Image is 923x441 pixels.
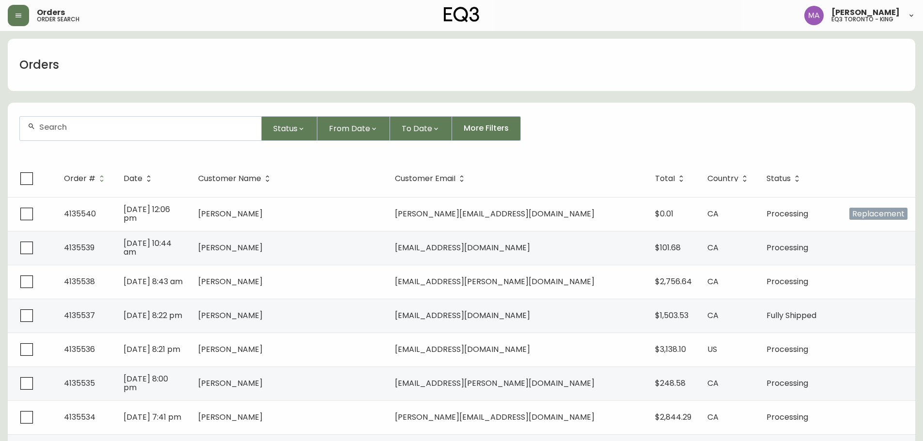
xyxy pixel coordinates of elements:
span: [PERSON_NAME] [198,378,263,389]
h1: Orders [19,57,59,73]
span: [EMAIL_ADDRESS][DOMAIN_NAME] [395,344,530,355]
span: Order # [64,176,95,182]
span: $2,756.64 [655,276,692,287]
span: Customer Name [198,174,274,183]
span: 4135538 [64,276,95,287]
span: [DATE] 12:06 pm [124,204,170,224]
span: US [707,344,717,355]
span: Processing [767,242,808,253]
span: [DATE] 8:00 pm [124,373,168,393]
input: Search [39,122,253,132]
span: CA [707,276,719,287]
span: CA [707,310,719,321]
span: [PERSON_NAME] [198,310,263,321]
span: Total [655,174,688,183]
span: 4135534 [64,411,95,423]
span: 4135540 [64,208,96,219]
span: CA [707,242,719,253]
span: [EMAIL_ADDRESS][DOMAIN_NAME] [395,242,530,253]
span: [DATE] 8:21 pm [124,344,180,355]
span: Processing [767,344,808,355]
span: [DATE] 8:22 pm [124,310,182,321]
span: [DATE] 8:43 am [124,276,183,287]
span: $248.58 [655,378,686,389]
span: $101.68 [655,242,681,253]
span: Customer Email [395,176,455,182]
span: 4135537 [64,310,95,321]
span: [PERSON_NAME] [831,9,900,16]
span: Processing [767,378,808,389]
h5: order search [37,16,79,22]
span: Replacement [849,208,907,220]
span: [EMAIL_ADDRESS][PERSON_NAME][DOMAIN_NAME] [395,276,594,287]
h5: eq3 toronto - king [831,16,893,22]
button: From Date [317,116,390,141]
span: Country [707,176,738,182]
span: Customer Email [395,174,468,183]
span: 4135536 [64,344,95,355]
span: $2,844.29 [655,411,691,423]
span: CA [707,378,719,389]
span: Fully Shipped [767,310,816,321]
span: Date [124,174,155,183]
span: Total [655,176,675,182]
span: Processing [767,411,808,423]
span: $3,138.10 [655,344,686,355]
img: 4f0989f25cbf85e7eb2537583095d61e [804,6,824,25]
button: To Date [390,116,452,141]
span: [DATE] 7:41 pm [124,411,181,423]
span: [PERSON_NAME] [198,276,263,287]
span: 4135535 [64,378,95,389]
span: CA [707,208,719,219]
img: logo [444,7,480,22]
span: [PERSON_NAME] [198,344,263,355]
span: CA [707,411,719,423]
span: Status [767,174,803,183]
span: $0.01 [655,208,673,219]
button: Status [262,116,317,141]
span: [PERSON_NAME][EMAIL_ADDRESS][DOMAIN_NAME] [395,411,594,423]
span: [PERSON_NAME] [198,208,263,219]
span: 4135539 [64,242,94,253]
span: More Filters [464,123,509,134]
span: [PERSON_NAME] [198,242,263,253]
span: Order # [64,174,108,183]
span: Orders [37,9,65,16]
span: $1,503.53 [655,310,688,321]
span: To Date [402,122,432,135]
span: Processing [767,208,808,219]
span: [DATE] 10:44 am [124,238,172,258]
span: Status [273,122,297,135]
span: From Date [329,122,370,135]
span: Customer Name [198,176,261,182]
span: [EMAIL_ADDRESS][DOMAIN_NAME] [395,310,530,321]
span: Country [707,174,751,183]
span: Date [124,176,142,182]
span: [PERSON_NAME] [198,411,263,423]
span: [PERSON_NAME][EMAIL_ADDRESS][DOMAIN_NAME] [395,208,594,219]
button: More Filters [452,116,521,141]
span: [EMAIL_ADDRESS][PERSON_NAME][DOMAIN_NAME] [395,378,594,389]
span: Processing [767,276,808,287]
span: Status [767,176,791,182]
